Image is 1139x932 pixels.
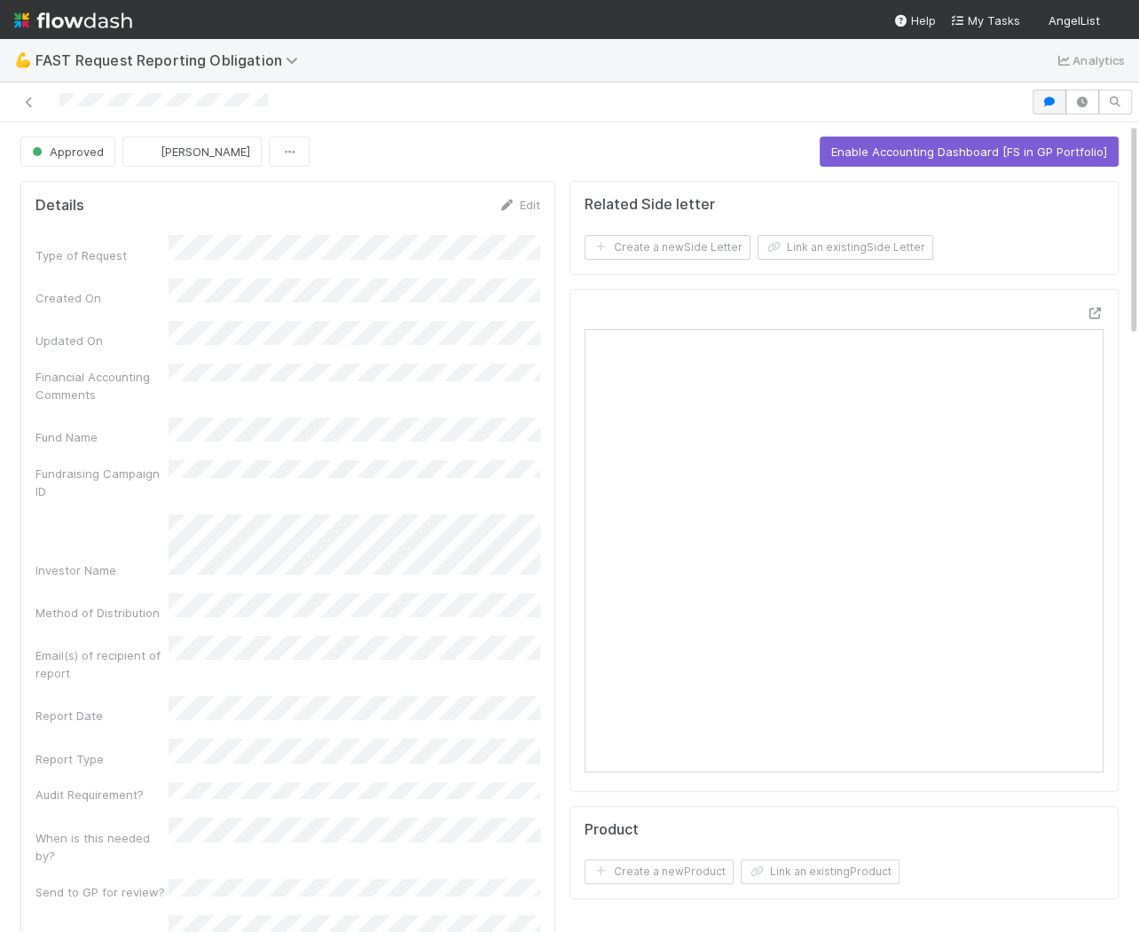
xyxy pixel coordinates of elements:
[35,829,169,865] div: When is this needed by?
[741,859,899,884] button: Link an existingProduct
[28,145,104,159] span: Approved
[585,859,734,884] button: Create a newProduct
[950,13,1020,27] span: My Tasks
[35,646,169,682] div: Email(s) of recipient of report
[1055,50,1125,71] a: Analytics
[122,137,262,167] button: [PERSON_NAME]
[35,750,169,768] div: Report Type
[893,12,936,29] div: Help
[161,145,250,159] span: [PERSON_NAME]
[35,428,169,446] div: Fund Name
[35,332,169,349] div: Updated On
[35,604,169,622] div: Method of Distribution
[585,196,715,214] h5: Related Side letter
[137,143,155,161] img: avatar_8d06466b-a936-4205-8f52-b0cc03e2a179.png
[20,137,115,167] button: Approved
[950,12,1020,29] a: My Tasks
[499,198,540,212] a: Edit
[758,235,933,260] button: Link an existingSide Letter
[1107,12,1125,30] img: avatar_eed832e9-978b-43e4-b51e-96e46fa5184b.png
[14,52,32,67] span: 💪
[35,707,169,724] div: Report Date
[14,5,132,35] img: logo-inverted-e16ddd16eac7371096b0.svg
[35,465,169,500] div: Fundraising Campaign ID
[35,247,169,264] div: Type of Request
[35,197,84,215] h5: Details
[585,821,639,839] h5: Product
[820,137,1119,167] button: Enable Accounting Dashboard [FS in GP Portfolio]
[35,368,169,403] div: Financial Accounting Comments
[35,561,169,579] div: Investor Name
[35,51,307,69] span: FAST Request Reporting Obligation
[35,786,169,803] div: Audit Requirement?
[585,235,750,260] button: Create a newSide Letter
[1049,13,1100,27] span: AngelList
[35,883,169,901] div: Send to GP for review?
[35,289,169,307] div: Created On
